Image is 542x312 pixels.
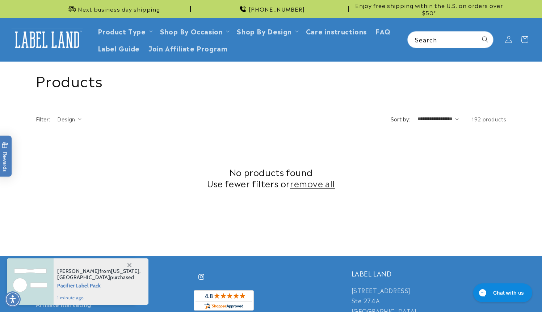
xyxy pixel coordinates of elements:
[98,44,140,52] span: Label Guide
[8,26,86,54] a: Label Land
[156,22,233,39] summary: Shop By Occasion
[57,115,81,123] summary: Design (0 selected)
[93,39,144,57] a: Label Guide
[111,268,139,274] span: [US_STATE]
[160,27,223,35] span: Shop By Occasion
[5,291,21,307] div: Accessibility Menu
[11,28,83,51] img: Label Land
[57,268,141,280] span: from , purchased
[57,280,141,290] span: Pacifier Label Pack
[57,268,100,274] span: [PERSON_NAME]
[375,27,391,35] span: FAQ
[232,22,301,39] summary: Shop By Design
[290,178,335,189] a: remove all
[237,26,291,36] a: Shop By Design
[302,22,371,39] a: Care instructions
[144,39,232,57] a: Join Affiliate Program
[352,2,507,16] span: Enjoy free shipping within the U.S. on orders over $50*
[57,274,110,280] span: [GEOGRAPHIC_DATA]
[352,269,507,278] h2: LABEL LAND
[470,281,535,305] iframe: Gorgias live chat messenger
[78,5,160,13] span: Next business day shipping
[36,166,507,189] h2: No products found Use fewer filters or
[93,22,156,39] summary: Product Type
[36,71,507,90] h1: Products
[148,44,227,52] span: Join Affiliate Program
[371,22,395,39] a: FAQ
[306,27,367,35] span: Care instructions
[57,295,141,301] span: 1 minute ago
[471,115,506,122] span: 192 products
[249,5,305,13] span: [PHONE_NUMBER]
[98,26,146,36] a: Product Type
[391,115,410,122] label: Sort by:
[477,32,493,47] button: Search
[36,115,50,123] h2: Filter:
[1,141,8,171] span: Rewards
[57,115,75,122] span: Design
